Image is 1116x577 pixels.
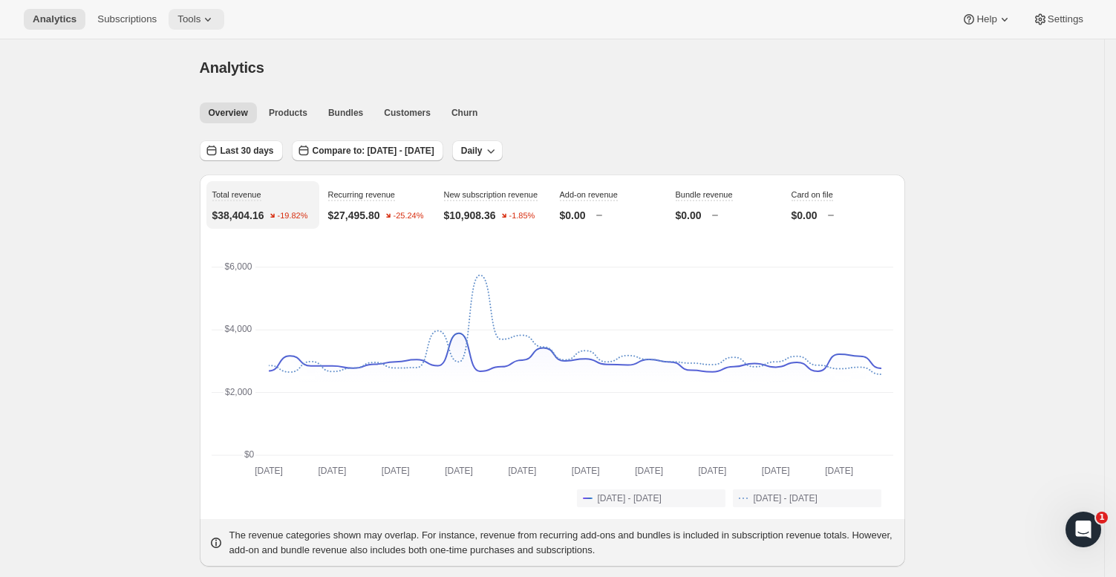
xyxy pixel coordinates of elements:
text: -19.82% [277,212,307,221]
text: [DATE] [381,466,409,476]
text: $0 [244,449,254,460]
button: Last 30 days [200,140,283,161]
text: $6,000 [224,261,252,272]
text: [DATE] [825,466,853,476]
text: [DATE] [761,466,789,476]
span: Recurring revenue [328,190,396,199]
p: $0.00 [560,208,586,223]
text: $2,000 [225,387,252,397]
span: Total revenue [212,190,261,199]
span: Settings [1048,13,1083,25]
p: $0.00 [676,208,702,223]
span: Analytics [200,59,264,76]
text: [DATE] [445,466,473,476]
span: Customers [384,107,431,119]
text: [DATE] [635,466,663,476]
span: Tools [177,13,200,25]
span: Compare to: [DATE] - [DATE] [313,145,434,157]
span: Analytics [33,13,76,25]
text: [DATE] [255,466,283,476]
button: Settings [1024,9,1092,30]
button: [DATE] - [DATE] [733,489,881,507]
button: Tools [169,9,224,30]
span: [DATE] - [DATE] [754,492,818,504]
span: Help [976,13,996,25]
text: [DATE] [318,466,346,476]
p: $27,495.80 [328,208,380,223]
span: Last 30 days [221,145,274,157]
span: Bundle revenue [676,190,733,199]
span: Daily [461,145,483,157]
span: Overview [209,107,248,119]
span: 1 [1096,512,1108,524]
text: $4,000 [224,324,252,334]
button: Analytics [24,9,85,30]
text: [DATE] [698,466,726,476]
p: $0.00 [792,208,818,223]
button: [DATE] - [DATE] [577,489,725,507]
span: Products [269,107,307,119]
p: $38,404.16 [212,208,264,223]
span: Bundles [328,107,363,119]
span: Card on file [792,190,833,199]
button: Compare to: [DATE] - [DATE] [292,140,443,161]
span: [DATE] - [DATE] [598,492,662,504]
text: [DATE] [571,466,599,476]
span: Subscriptions [97,13,157,25]
span: Add-on revenue [560,190,618,199]
button: Help [953,9,1020,30]
button: Daily [452,140,503,161]
p: $10,908.36 [444,208,496,223]
text: -1.85% [509,212,535,221]
span: Churn [451,107,477,119]
iframe: Intercom live chat [1066,512,1101,547]
span: New subscription revenue [444,190,538,199]
text: -25.24% [393,212,423,221]
button: Subscriptions [88,9,166,30]
text: [DATE] [508,466,536,476]
p: The revenue categories shown may overlap. For instance, revenue from recurring add-ons and bundle... [229,528,896,558]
